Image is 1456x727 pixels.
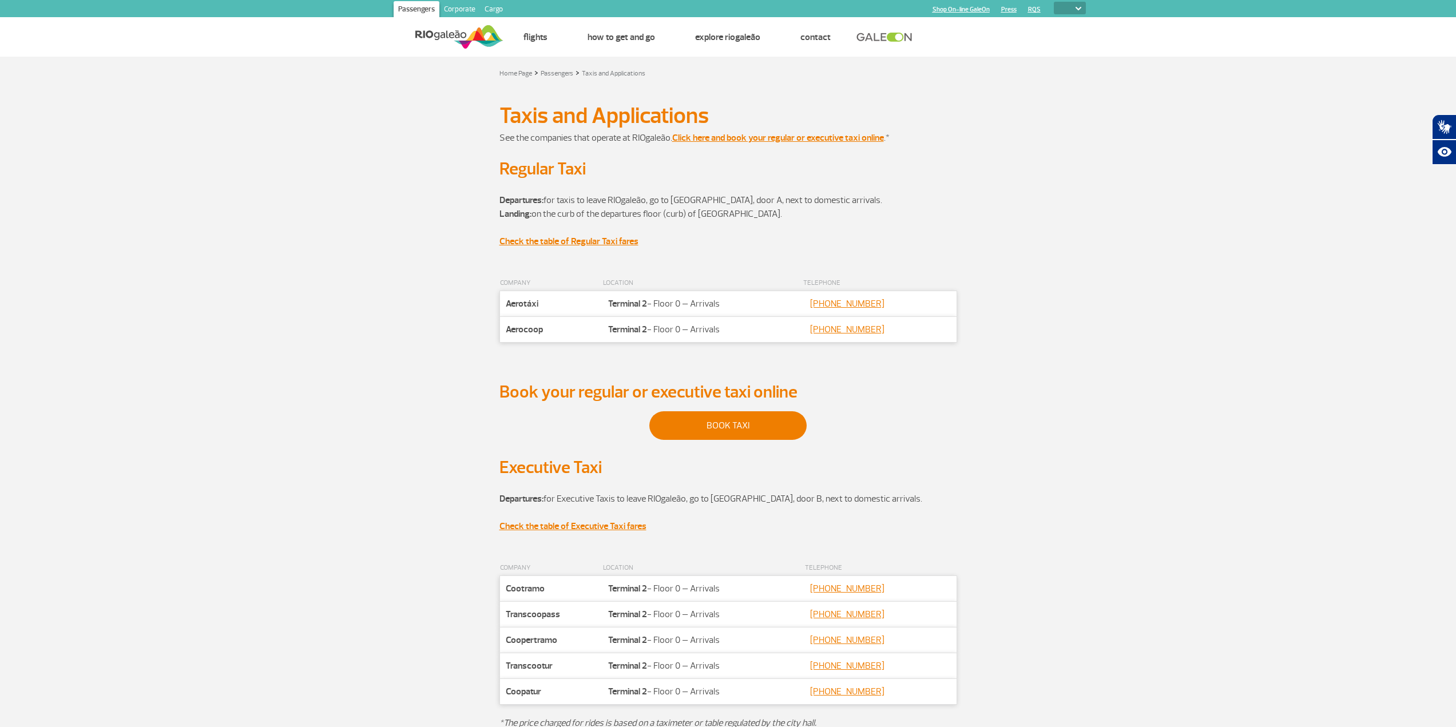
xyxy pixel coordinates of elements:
strong: Departures: [499,194,543,206]
a: [PHONE_NUMBER] [810,324,884,335]
a: How to get and go [588,31,655,43]
a: Home Page [499,69,532,78]
strong: Aerotáxi [506,298,538,309]
td: - Floor 0 – Arrivals [602,653,804,679]
a: [PHONE_NUMBER] [810,609,884,620]
td: - Floor 0 – Arrivals [602,291,803,317]
strong: Terminal 2 [608,686,647,697]
strong: Transcootur [506,660,553,672]
a: Passengers [541,69,573,78]
a: [PHONE_NUMBER] [810,686,884,697]
div: Plugin de acessibilidade da Hand Talk. [1432,114,1456,165]
strong: Transcoopass [506,609,560,620]
p: See the companies that operate at RIOgaleão. .* [499,131,957,145]
a: [PHONE_NUMBER] [810,660,884,672]
a: > [534,66,538,79]
a: Corporate [439,1,480,19]
td: - Floor 0 – Arrivals [602,317,803,343]
th: LOCATION [602,276,803,291]
th: COMPANY [499,561,602,576]
a: BOOK TAXI [649,411,807,440]
a: [PHONE_NUMBER] [810,583,884,594]
button: Abrir tradutor de língua de sinais. [1432,114,1456,140]
strong: Aerocoop [506,324,543,335]
button: Abrir recursos assistivos. [1432,140,1456,165]
td: - Floor 0 – Arrivals [602,602,804,627]
th: TELEPHONE [804,561,957,576]
strong: Coopertramo [506,634,557,646]
h2: Executive Taxi [499,457,957,478]
p: on the curb of the departures floor (curb) of [GEOGRAPHIC_DATA]. [499,207,957,248]
strong: Terminal 2 [608,298,647,309]
h2: Book your regular or executive taxi online [499,382,957,403]
strong: Coopatur [506,686,541,697]
strong: Departures: [499,493,543,504]
td: - Floor 0 – Arrivals [602,679,804,705]
strong: Terminal 2 [608,583,647,594]
a: Passengers [394,1,439,19]
th: TELEPHONE [803,276,957,291]
strong: Cootramo [506,583,545,594]
a: Explore RIOgaleão [695,31,760,43]
th: LOCATION [602,561,804,576]
p: for taxis to leave RIOgaleão, go to [GEOGRAPHIC_DATA], door A, next to domestic arrivals. [499,193,957,207]
a: > [576,66,580,79]
a: Check the table of Regular Taxi fares [499,236,638,247]
a: [PHONE_NUMBER] [810,298,884,309]
td: - Floor 0 – Arrivals [602,627,804,653]
a: RQS [1028,6,1041,13]
strong: Terminal 2 [608,634,647,646]
a: Check the table of Executive Taxi fares [499,521,646,532]
a: [PHONE_NUMBER] [810,634,884,646]
th: COMPANY [499,276,602,291]
a: Cargo [480,1,507,19]
h2: Regular Taxi [499,158,957,180]
a: Contact [800,31,831,43]
strong: Terminal 2 [608,609,647,620]
strong: Terminal 2 [608,324,647,335]
strong: Terminal 2 [608,660,647,672]
p: for Executive Taxis to leave RIOgaleão, go to [GEOGRAPHIC_DATA], door B, next to domestic arrivals. [499,492,957,533]
h1: Taxis and Applications [499,106,957,125]
a: Shop On-line GaleOn [933,6,990,13]
strong: Landing: [499,208,531,220]
a: Taxis and Applications [582,69,645,78]
a: Flights [523,31,548,43]
a: Click here and book your regular or executive taxi online [672,132,884,144]
td: - Floor 0 – Arrivals [602,576,804,602]
a: Press [1001,6,1017,13]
